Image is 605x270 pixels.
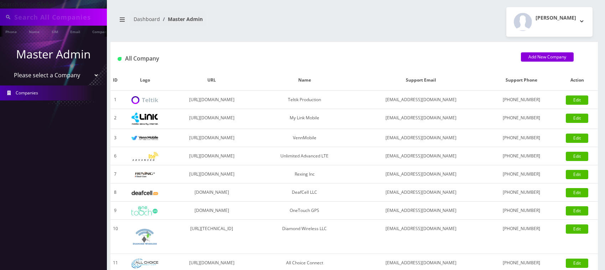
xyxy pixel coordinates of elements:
td: [URL][DOMAIN_NAME] [170,91,253,109]
a: Name [25,26,43,37]
td: [EMAIL_ADDRESS][DOMAIN_NAME] [355,147,487,165]
td: [PHONE_NUMBER] [487,91,556,109]
img: Unlimited Advanced LTE [131,152,158,161]
td: [URL][TECHNICAL_ID] [170,220,253,254]
td: [EMAIL_ADDRESS][DOMAIN_NAME] [355,202,487,220]
th: Logo [120,70,170,91]
img: All Company [118,57,121,61]
img: All Choice Connect [131,259,158,268]
td: VennMobile [254,129,356,147]
td: 3 [110,129,120,147]
img: My Link Mobile [131,113,158,125]
a: Edit [566,152,588,161]
td: [PHONE_NUMBER] [487,129,556,147]
td: Unlimited Advanced LTE [254,147,356,165]
a: Edit [566,95,588,105]
td: [PHONE_NUMBER] [487,183,556,202]
td: [PHONE_NUMBER] [487,202,556,220]
td: 10 [110,220,120,254]
a: Edit [566,134,588,143]
td: [PHONE_NUMBER] [487,147,556,165]
a: Company [89,26,113,37]
a: Phone [2,26,20,37]
td: [EMAIL_ADDRESS][DOMAIN_NAME] [355,91,487,109]
a: Add New Company [521,52,574,62]
img: DeafCell LLC [131,191,158,195]
img: Rexing Inc [131,171,158,178]
th: Name [254,70,356,91]
td: 1 [110,91,120,109]
input: Search All Companies [14,10,105,24]
td: 7 [110,165,120,183]
td: [PHONE_NUMBER] [487,109,556,129]
td: My Link Mobile [254,109,356,129]
img: VennMobile [131,136,158,141]
nav: breadcrumb [116,12,349,32]
td: 8 [110,183,120,202]
li: Master Admin [160,15,203,23]
td: [DOMAIN_NAME] [170,183,253,202]
h2: [PERSON_NAME] [536,15,576,21]
a: Edit [566,188,588,197]
td: [PHONE_NUMBER] [487,220,556,254]
td: [URL][DOMAIN_NAME] [170,129,253,147]
td: OneTouch GPS [254,202,356,220]
a: SIM [48,26,62,37]
img: OneTouch GPS [131,206,158,216]
a: Edit [566,114,588,123]
a: Edit [566,170,588,179]
td: Rexing Inc [254,165,356,183]
h1: All Company [118,55,510,62]
td: [EMAIL_ADDRESS][DOMAIN_NAME] [355,129,487,147]
td: [DOMAIN_NAME] [170,202,253,220]
strong: Global [37,0,55,8]
a: Edit [566,259,588,268]
th: URL [170,70,253,91]
a: Email [67,26,84,37]
td: [URL][DOMAIN_NAME] [170,109,253,129]
img: Teltik Production [131,96,158,104]
td: [EMAIL_ADDRESS][DOMAIN_NAME] [355,165,487,183]
a: Edit [566,224,588,234]
td: [EMAIL_ADDRESS][DOMAIN_NAME] [355,220,487,254]
th: Support Email [355,70,487,91]
td: [URL][DOMAIN_NAME] [170,147,253,165]
td: [URL][DOMAIN_NAME] [170,165,253,183]
span: Companies [16,90,38,96]
td: DeafCell LLC [254,183,356,202]
td: 2 [110,109,120,129]
a: Edit [566,206,588,216]
td: [EMAIL_ADDRESS][DOMAIN_NAME] [355,109,487,129]
td: [EMAIL_ADDRESS][DOMAIN_NAME] [355,183,487,202]
th: Action [556,70,598,91]
td: Teltik Production [254,91,356,109]
a: Dashboard [134,16,160,22]
th: ID [110,70,120,91]
th: Support Phone [487,70,556,91]
td: Diamond Wireless LLC [254,220,356,254]
td: [PHONE_NUMBER] [487,165,556,183]
button: [PERSON_NAME] [506,7,593,37]
img: Diamond Wireless LLC [131,223,158,250]
td: 9 [110,202,120,220]
td: 6 [110,147,120,165]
